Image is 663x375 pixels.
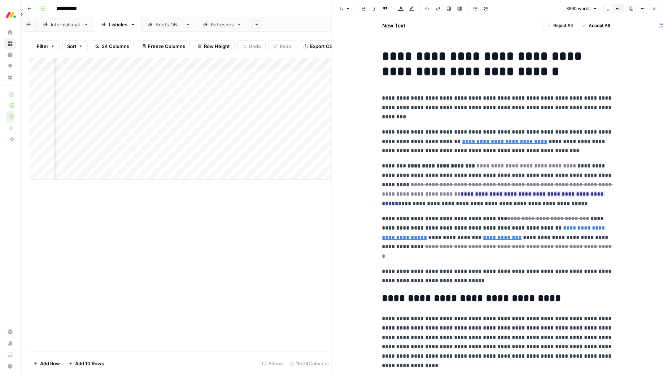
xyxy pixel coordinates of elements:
a: Your Data [4,71,16,83]
span: Accept All [588,22,610,29]
button: Reject All [543,21,576,30]
button: Sort [62,40,88,52]
span: Add Row [40,360,60,367]
span: Reject All [553,22,572,29]
a: Listicles [95,17,141,32]
a: Learning Hub [4,349,16,361]
span: Filter [37,43,48,50]
a: Browse [4,38,16,49]
span: Redo [280,43,291,50]
img: Monday.com Logo [4,8,17,21]
div: 19/24 Columns [287,358,332,369]
a: Opportunities [4,60,16,72]
span: Sort [67,43,77,50]
button: 3960 words [563,4,600,13]
span: Add 10 Rows [75,360,104,367]
a: Insights [4,49,16,61]
div: Listicles [109,21,127,28]
button: Add Row [29,358,64,369]
button: Workspace: Monday.com [4,6,16,24]
div: Refreshes [211,21,234,28]
span: Row Height [204,43,230,50]
a: Settings [4,326,16,337]
button: Undo [237,40,266,52]
button: Freeze Columns [137,40,190,52]
button: Add 10 Rows [64,358,108,369]
h2: New Text [382,22,405,29]
button: Filter [32,40,60,52]
a: Refreshes [197,17,248,32]
button: 24 Columns [91,40,134,52]
button: Redo [269,40,296,52]
span: Freeze Columns [148,43,185,50]
span: Export CSV [310,43,336,50]
span: 24 Columns [102,43,129,50]
div: Briefs ONLY [156,21,183,28]
div: 8 Rows [259,358,287,369]
a: Briefs ONLY [141,17,197,32]
span: Undo [249,43,261,50]
a: Usage [4,337,16,349]
a: Home [4,27,16,38]
a: Informational [37,17,95,32]
button: Row Height [193,40,235,52]
button: Export CSV [299,40,340,52]
button: Accept All [579,21,613,30]
div: Informational [51,21,81,28]
span: 3960 words [566,5,590,12]
button: Help + Support [4,361,16,372]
